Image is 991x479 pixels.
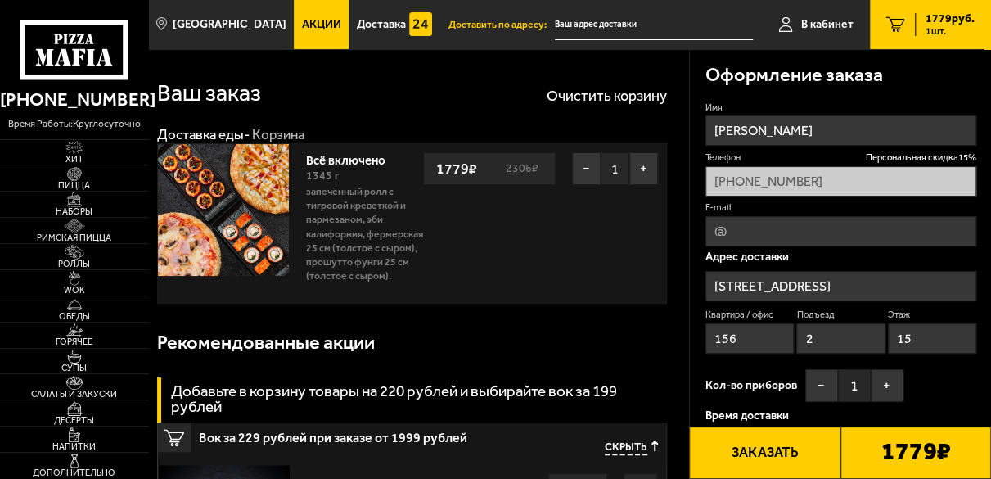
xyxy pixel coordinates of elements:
div: Корзина [252,125,304,143]
label: Квартира / офис [705,309,794,322]
span: Кол-во приборов [705,380,797,391]
p: Запечённый ролл с тигровой креветкой и пармезаном, Эби Калифорния, Фермерская 25 см (толстое с сы... [305,185,423,282]
button: + [629,152,658,185]
strong: 1779 ₽ [432,153,481,184]
button: Заказать [689,427,840,479]
span: Вок за 229 рублей при заказе от 1999 рублей [199,423,504,445]
span: Доставка [357,19,406,30]
span: Доставить по адресу: [448,20,555,29]
input: @ [705,216,976,246]
label: E-mail [705,201,976,215]
span: Персональная скидка 15 % [866,151,976,165]
span: 1 шт. [926,26,975,36]
span: В кабинет [801,19,854,30]
label: Этаж [888,309,976,322]
span: 1345 г [305,169,339,183]
input: Имя [705,115,976,146]
button: − [805,369,838,402]
span: проспект Героев, 26к1 [555,10,753,40]
span: Скрыть [605,441,647,455]
button: − [572,152,601,185]
input: +7 ( [705,166,976,197]
p: Время доставки [705,410,976,422]
h3: Добавьте в корзину товары на 220 рублей и выбирайте вок за 199 рублей [171,384,667,415]
span: [GEOGRAPHIC_DATA] [173,19,286,30]
h3: Рекомендованные акции [157,333,375,353]
label: Подъезд [796,309,885,322]
label: Телефон [705,151,976,165]
b: 1779 ₽ [881,439,950,466]
span: 1 [601,152,629,185]
span: Акции [302,19,341,30]
label: Имя [705,102,976,115]
a: Всё включено [305,148,400,168]
button: Очистить корзину [547,88,667,103]
img: 15daf4d41897b9f0e9f617042186c801.svg [409,12,432,35]
span: 1779 руб. [926,13,975,25]
a: Доставка еды- [157,126,250,142]
s: 2306 ₽ [503,163,547,174]
button: + [871,369,903,402]
input: Ваш адрес доставки [555,10,753,40]
h1: Ваш заказ [157,81,261,104]
button: Скрыть [605,441,658,455]
h3: Оформление заказа [705,66,883,85]
span: 1 [838,369,871,402]
p: Адрес доставки [705,251,976,263]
